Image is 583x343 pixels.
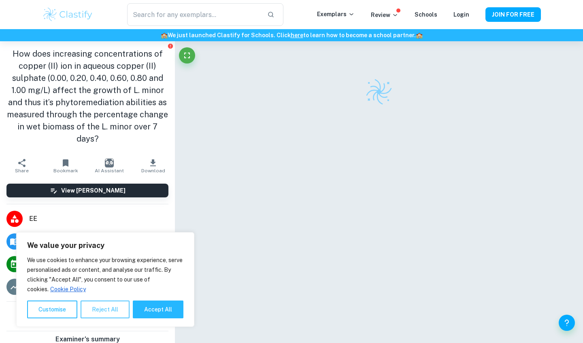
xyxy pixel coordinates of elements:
[127,3,261,26] input: Search for any exemplars...
[27,301,77,318] button: Customise
[27,255,183,294] p: We use cookies to enhance your browsing experience, serve personalised ads or content, and analys...
[179,47,195,64] button: Fullscreen
[559,315,575,331] button: Help and Feedback
[29,214,168,224] span: EE
[167,43,173,49] button: Report issue
[50,286,86,293] a: Cookie Policy
[317,10,355,19] p: Exemplars
[415,11,437,18] a: Schools
[95,168,124,174] span: AI Assistant
[6,184,168,197] button: View [PERSON_NAME]
[15,168,29,174] span: Share
[291,32,303,38] a: here
[2,31,581,40] h6: We just launched Clastify for Schools. Click to learn how to become a school partner.
[81,301,130,318] button: Reject All
[416,32,423,38] span: 🏫
[44,155,87,177] button: Bookmark
[133,301,183,318] button: Accept All
[371,11,398,19] p: Review
[61,186,126,195] h6: View [PERSON_NAME]
[105,159,114,167] img: AI Assistant
[6,48,168,145] h1: How does increasing concentrations of copper (II) ion in aqueous copper (II) sulphate (0.00, 0.20...
[87,155,131,177] button: AI Assistant
[141,168,165,174] span: Download
[485,7,541,22] button: JOIN FOR FREE
[453,11,469,18] a: Login
[365,78,393,106] img: Clastify logo
[27,241,183,250] p: We value your privacy
[53,168,78,174] span: Bookmark
[131,155,175,177] button: Download
[161,32,168,38] span: 🏫
[16,232,194,327] div: We value your privacy
[42,6,94,23] img: Clastify logo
